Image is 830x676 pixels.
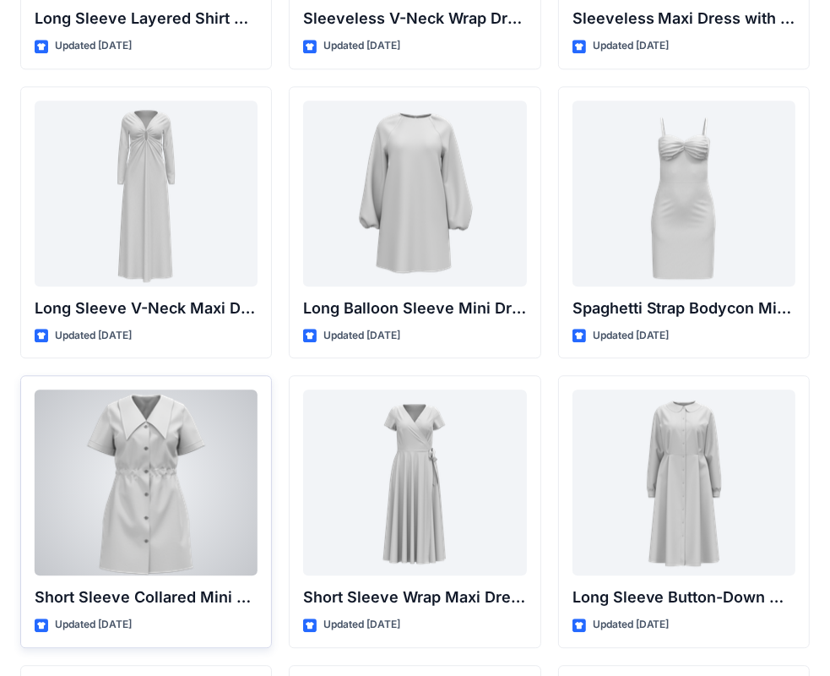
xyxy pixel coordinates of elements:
[593,37,670,55] p: Updated [DATE]
[593,327,670,345] p: Updated [DATE]
[55,327,132,345] p: Updated [DATE]
[593,616,670,634] p: Updated [DATE]
[303,7,526,30] p: Sleeveless V-Neck Wrap Dress
[323,616,400,634] p: Updated [DATE]
[303,586,526,609] p: Short Sleeve Wrap Maxi Dress
[572,297,795,320] p: Spaghetti Strap Bodycon Mini Dress with Bust Detail
[572,586,795,609] p: Long Sleeve Button-Down Midi Dress
[323,327,400,345] p: Updated [DATE]
[323,37,400,55] p: Updated [DATE]
[35,297,258,320] p: Long Sleeve V-Neck Maxi Dress with Twisted Detail
[303,390,526,575] a: Short Sleeve Wrap Maxi Dress
[35,586,258,609] p: Short Sleeve Collared Mini Dress with Drawstring Waist
[35,101,258,286] a: Long Sleeve V-Neck Maxi Dress with Twisted Detail
[572,101,795,286] a: Spaghetti Strap Bodycon Mini Dress with Bust Detail
[55,616,132,634] p: Updated [DATE]
[572,7,795,30] p: Sleeveless Maxi Dress with Twist Detail and Slit
[303,101,526,286] a: Long Balloon Sleeve Mini Dress
[303,297,526,320] p: Long Balloon Sleeve Mini Dress
[572,390,795,575] a: Long Sleeve Button-Down Midi Dress
[35,7,258,30] p: Long Sleeve Layered Shirt Dress with Drawstring Waist
[55,37,132,55] p: Updated [DATE]
[35,390,258,575] a: Short Sleeve Collared Mini Dress with Drawstring Waist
